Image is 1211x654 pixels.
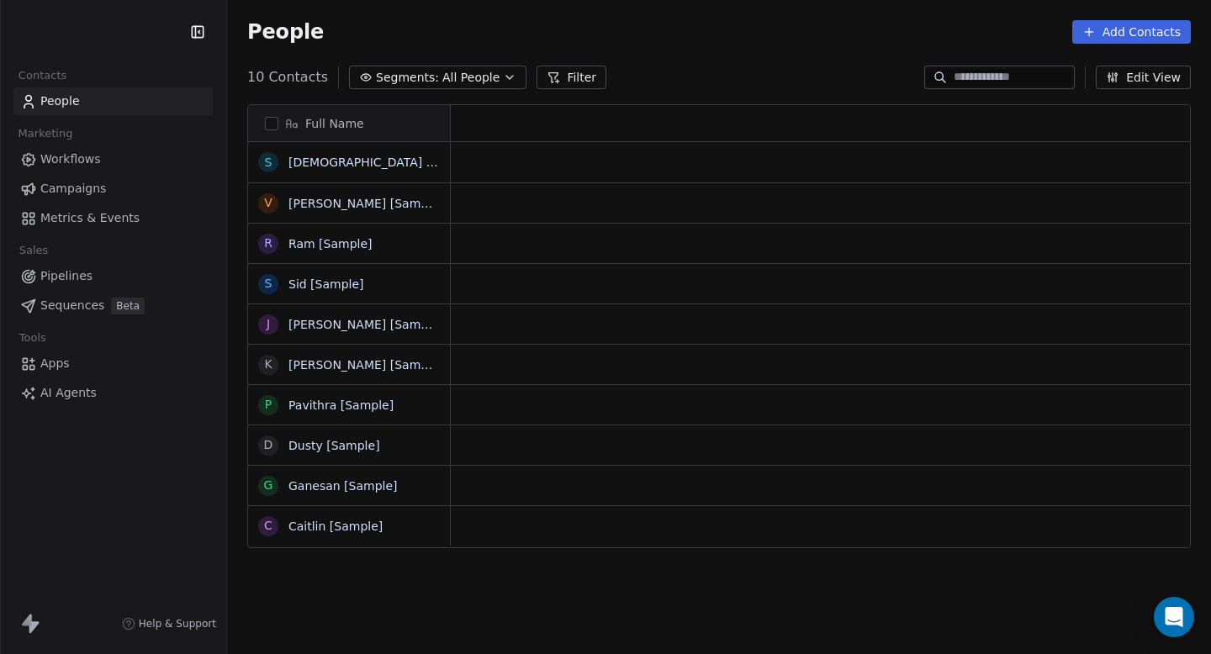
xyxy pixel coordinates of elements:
[248,105,450,141] div: Full Name
[13,87,213,115] a: People
[264,436,273,454] div: D
[288,318,443,331] a: [PERSON_NAME] [Sample]
[376,69,439,87] span: Segments:
[139,617,216,630] span: Help & Support
[40,92,80,110] span: People
[247,19,324,45] span: People
[13,175,213,203] a: Campaigns
[288,479,398,493] a: Ganesan [Sample]
[111,298,145,314] span: Beta
[288,520,383,533] a: Caitlin [Sample]
[264,194,272,212] div: V
[264,356,272,373] div: K
[288,398,394,412] a: Pavithra [Sample]
[13,292,213,319] a: SequencesBeta
[265,275,272,293] div: S
[288,197,443,210] a: [PERSON_NAME] [Sample]
[13,145,213,173] a: Workflows
[288,156,479,169] a: [DEMOGRAPHIC_DATA] [Sample]
[264,235,272,252] div: R
[40,297,104,314] span: Sequences
[442,69,500,87] span: All People
[40,150,101,168] span: Workflows
[40,355,70,372] span: Apps
[13,204,213,232] a: Metrics & Events
[248,142,451,641] div: grid
[305,115,364,132] span: Full Name
[11,63,74,88] span: Contacts
[13,262,213,290] a: Pipelines
[122,617,216,630] a: Help & Support
[537,66,606,89] button: Filter
[1072,20,1191,44] button: Add Contacts
[267,315,270,333] div: J
[1096,66,1191,89] button: Edit View
[288,237,373,251] a: Ram [Sample]
[40,180,106,198] span: Campaigns
[12,325,53,351] span: Tools
[40,267,93,285] span: Pipelines
[265,154,272,171] div: S
[40,384,97,402] span: AI Agents
[12,238,56,263] span: Sales
[288,358,443,372] a: [PERSON_NAME] [Sample]
[288,277,364,291] a: Sid [Sample]
[40,209,140,227] span: Metrics & Events
[264,477,273,494] div: G
[13,379,213,407] a: AI Agents
[264,517,272,535] div: C
[1154,597,1194,637] div: Open Intercom Messenger
[265,396,272,414] div: P
[13,350,213,377] a: Apps
[247,67,328,87] span: 10 Contacts
[11,121,80,146] span: Marketing
[288,439,380,452] a: Dusty [Sample]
